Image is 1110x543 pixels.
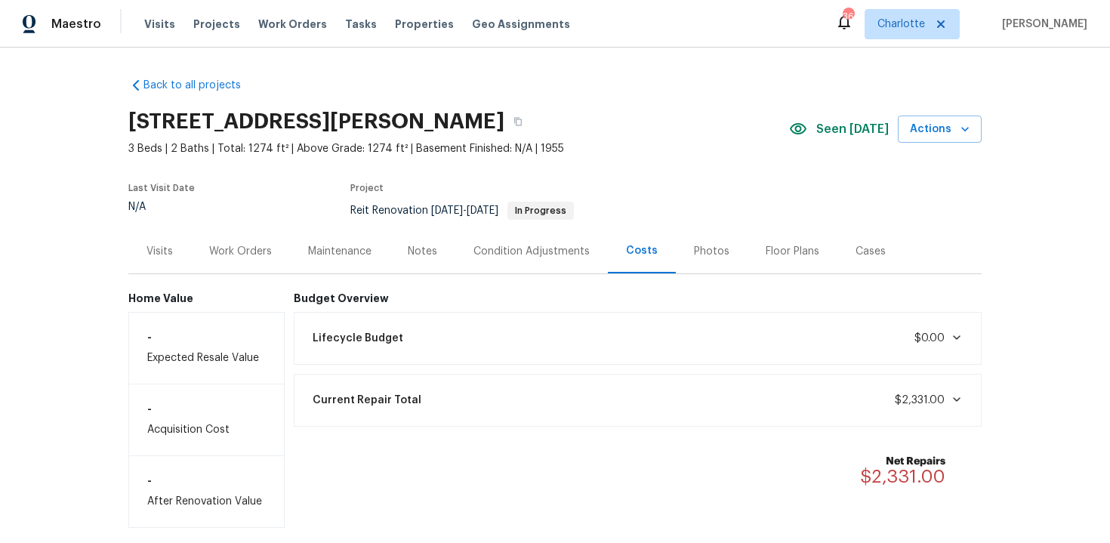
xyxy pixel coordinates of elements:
[313,331,403,346] span: Lifecycle Budget
[467,205,498,216] span: [DATE]
[395,17,454,32] span: Properties
[472,17,570,32] span: Geo Assignments
[856,244,886,259] div: Cases
[816,122,889,137] span: Seen [DATE]
[147,331,266,343] h6: -
[128,141,789,156] span: 3 Beds | 2 Baths | Total: 1274 ft² | Above Grade: 1274 ft² | Basement Finished: N/A | 1955
[147,403,266,415] h6: -
[898,116,982,143] button: Actions
[431,205,498,216] span: -
[128,292,285,304] h6: Home Value
[193,17,240,32] span: Projects
[996,17,1087,32] span: [PERSON_NAME]
[509,206,572,215] span: In Progress
[766,244,819,259] div: Floor Plans
[350,184,384,193] span: Project
[895,395,945,406] span: $2,331.00
[843,9,853,24] div: 36
[408,244,437,259] div: Notes
[128,78,273,93] a: Back to all projects
[144,17,175,32] span: Visits
[51,17,101,32] span: Maestro
[128,184,195,193] span: Last Visit Date
[910,120,970,139] span: Actions
[146,244,173,259] div: Visits
[308,244,372,259] div: Maintenance
[504,108,532,135] button: Copy Address
[128,384,285,455] div: Acquisition Cost
[313,393,421,408] span: Current Repair Total
[209,244,272,259] div: Work Orders
[877,17,925,32] span: Charlotte
[860,467,945,486] span: $2,331.00
[294,292,982,304] h6: Budget Overview
[473,244,590,259] div: Condition Adjustments
[694,244,729,259] div: Photos
[860,454,945,469] b: Net Repairs
[128,312,285,384] div: Expected Resale Value
[258,17,327,32] span: Work Orders
[350,205,574,216] span: Reit Renovation
[128,114,504,129] h2: [STREET_ADDRESS][PERSON_NAME]
[345,19,377,29] span: Tasks
[128,202,195,212] div: N/A
[914,333,945,344] span: $0.00
[431,205,463,216] span: [DATE]
[128,455,285,528] div: After Renovation Value
[626,243,658,258] div: Costs
[147,474,266,486] h6: -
